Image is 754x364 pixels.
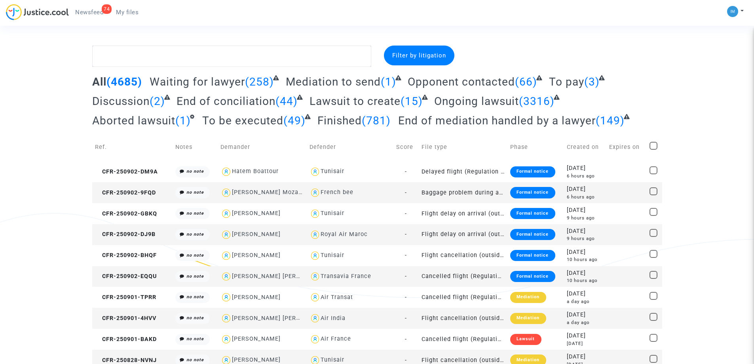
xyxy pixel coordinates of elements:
[321,189,353,196] div: French bee
[106,75,142,88] span: (4685)
[596,114,625,127] span: (149)
[564,133,606,161] td: Created on
[95,231,156,238] span: CFR-250902-DJ9B
[362,114,391,127] span: (781)
[405,168,407,175] span: -
[220,271,232,282] img: icon-user.svg
[321,252,344,259] div: Tunisair
[92,75,106,88] span: All
[510,166,555,177] div: Formal notice
[232,168,279,175] div: Hatem Boattour
[567,319,604,326] div: a day ago
[95,336,157,343] span: CFR-250901-BAKD
[321,210,344,217] div: Tunisair
[95,252,157,259] span: CFR-250902-BHQF
[381,75,396,88] span: (1)
[419,182,508,203] td: Baggage problem during a flight
[92,95,150,108] span: Discussion
[405,252,407,259] span: -
[419,266,508,287] td: Cancelled flight (Regulation EC 261/2004)
[405,231,407,238] span: -
[310,271,321,282] img: icon-user.svg
[220,250,232,261] img: icon-user.svg
[186,357,204,362] i: no note
[232,210,281,217] div: [PERSON_NAME]
[393,133,419,161] td: Score
[434,95,519,108] span: Ongoing lawsuit
[510,250,555,261] div: Formal notice
[419,203,508,224] td: Flight delay on arrival (outside of EU - Montreal Convention)
[116,9,139,16] span: My files
[69,6,110,18] a: 74Newsfeed
[510,313,546,324] div: Mediation
[310,334,321,345] img: icon-user.svg
[150,75,245,88] span: Waiting for lawyer
[186,253,204,258] i: no note
[218,133,307,161] td: Demander
[310,292,321,303] img: icon-user.svg
[232,252,281,259] div: [PERSON_NAME]
[405,357,407,364] span: -
[321,356,344,363] div: Tunisair
[321,335,351,342] div: Air France
[567,235,604,242] div: 9 hours ago
[419,329,508,350] td: Cancelled flight (Regulation EC 261/2004)
[567,215,604,221] div: 9 hours ago
[186,336,204,341] i: no note
[186,169,204,174] i: no note
[95,315,156,322] span: CFR-250901-4HVV
[232,356,281,363] div: [PERSON_NAME]
[567,332,604,340] div: [DATE]
[102,4,112,14] div: 74
[567,227,604,236] div: [DATE]
[510,271,555,282] div: Formal notice
[510,334,541,345] div: Lawsuit
[567,277,604,284] div: 10 hours ago
[186,294,204,299] i: no note
[310,229,321,240] img: icon-user.svg
[567,290,604,298] div: [DATE]
[286,75,381,88] span: Mediation to send
[283,114,306,127] span: (49)
[567,269,604,278] div: [DATE]
[419,308,508,329] td: Flight cancellation (outside of EU - Montreal Convention)
[175,114,191,127] span: (1)
[310,166,321,177] img: icon-user.svg
[220,166,232,177] img: icon-user.svg
[310,313,321,324] img: icon-user.svg
[220,187,232,198] img: icon-user.svg
[405,294,407,301] span: -
[220,208,232,219] img: icon-user.svg
[110,6,145,18] a: My files
[232,315,331,322] div: [PERSON_NAME] [PERSON_NAME]
[567,164,604,173] div: [DATE]
[419,133,508,161] td: File type
[321,315,346,322] div: Air India
[92,133,173,161] td: Ref.
[186,274,204,279] i: no note
[567,340,604,347] div: [DATE]
[220,292,232,303] img: icon-user.svg
[307,133,393,161] td: Defender
[567,311,604,319] div: [DATE]
[95,210,157,217] span: CFR-250902-GBKQ
[220,334,232,345] img: icon-user.svg
[727,6,738,17] img: a105443982b9e25553e3eed4c9f672e7
[6,4,69,20] img: jc-logo.svg
[232,231,281,238] div: [PERSON_NAME]
[419,224,508,245] td: Flight delay on arrival (outside of EU - Montreal Convention)
[519,95,555,108] span: (3316)
[173,133,218,161] td: Notes
[567,256,604,263] div: 10 hours ago
[220,313,232,324] img: icon-user.svg
[186,211,204,216] i: no note
[567,206,604,215] div: [DATE]
[567,298,604,305] div: a day ago
[75,9,103,16] span: Newsfeed
[275,95,298,108] span: (44)
[310,95,401,108] span: Lawsuit to create
[567,185,604,194] div: [DATE]
[220,229,232,240] img: icon-user.svg
[95,189,156,196] span: CFR-250902-9FQD
[232,273,331,280] div: [PERSON_NAME] [PERSON_NAME]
